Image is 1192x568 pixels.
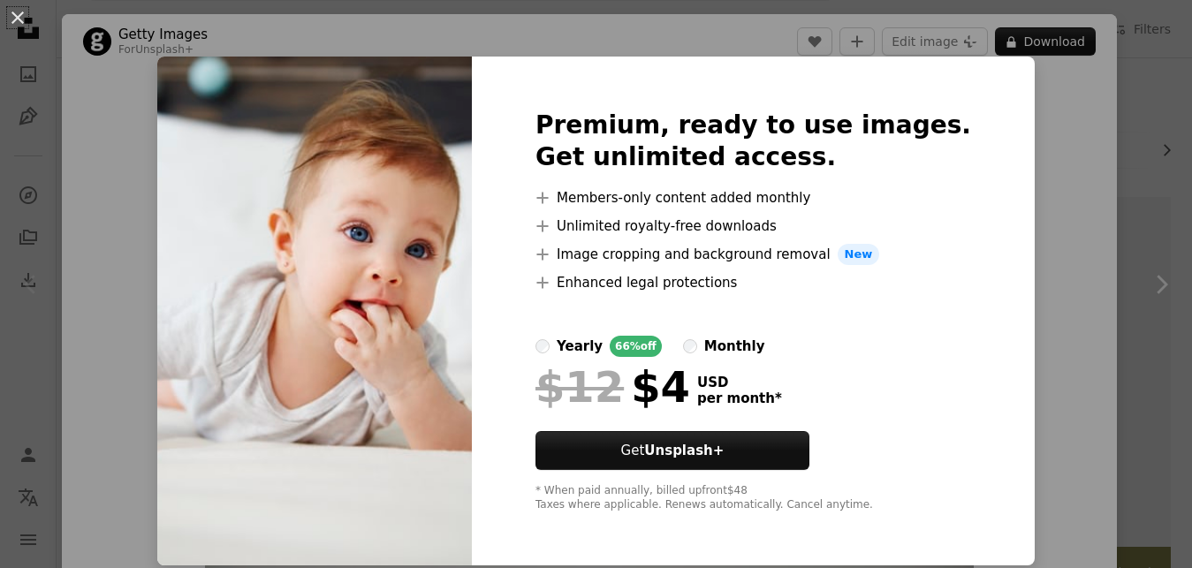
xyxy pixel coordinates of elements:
div: * When paid annually, billed upfront $48 Taxes where applicable. Renews automatically. Cancel any... [535,484,971,512]
li: Image cropping and background removal [535,244,971,265]
input: monthly [683,339,697,353]
div: $4 [535,364,690,410]
strong: Unsplash+ [644,443,724,458]
div: 66% off [610,336,662,357]
h2: Premium, ready to use images. Get unlimited access. [535,110,971,173]
span: USD [697,375,782,390]
li: Unlimited royalty-free downloads [535,216,971,237]
span: per month * [697,390,782,406]
div: monthly [704,336,765,357]
li: Members-only content added monthly [535,187,971,208]
img: premium_photo-1664298807846-b7989767c04e [157,57,472,565]
div: yearly [557,336,603,357]
span: $12 [535,364,624,410]
button: GetUnsplash+ [535,431,809,470]
li: Enhanced legal protections [535,272,971,293]
span: New [838,244,880,265]
input: yearly66%off [535,339,550,353]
